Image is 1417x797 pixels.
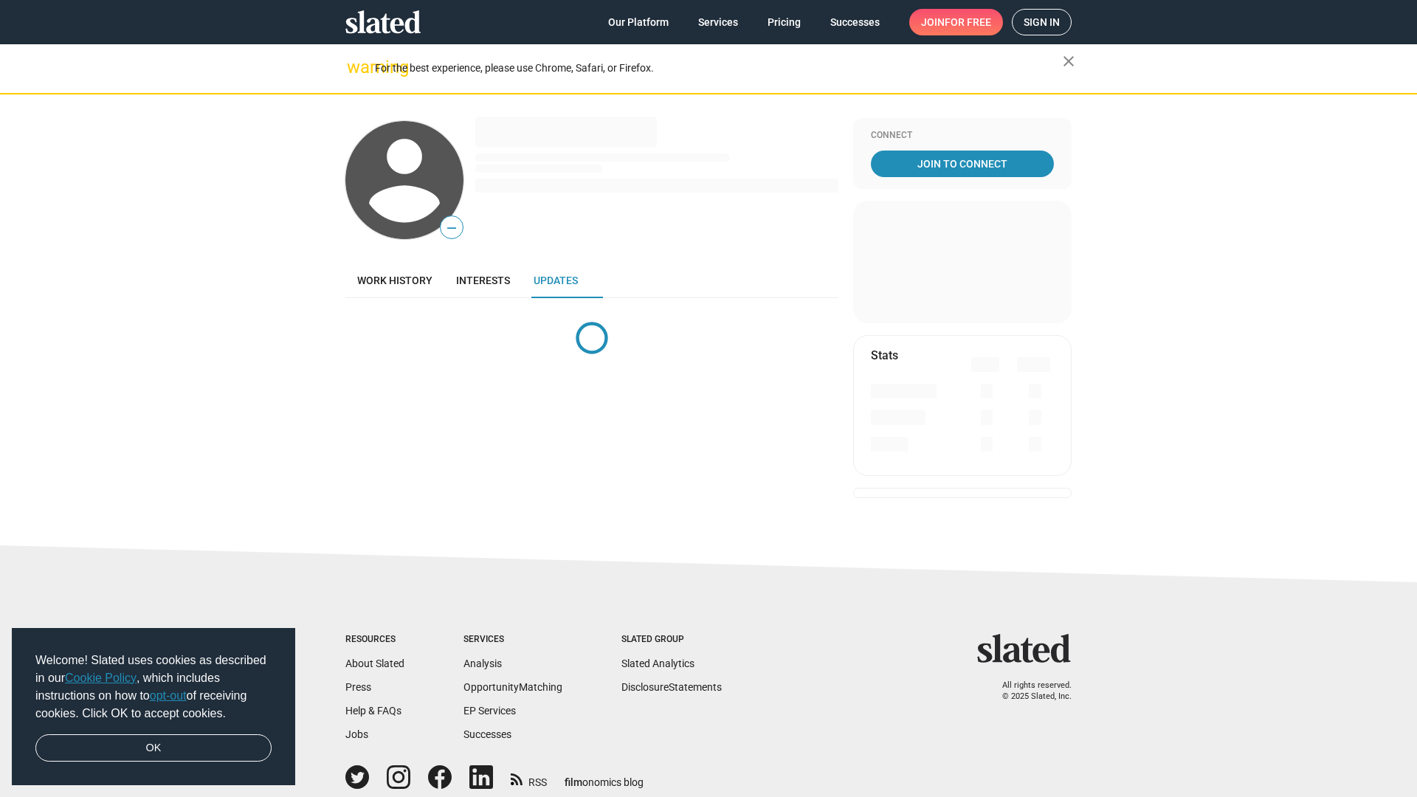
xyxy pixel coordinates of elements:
a: EP Services [463,705,516,717]
span: film [565,776,582,788]
span: Work history [357,275,432,286]
a: About Slated [345,658,404,669]
span: Welcome! Slated uses cookies as described in our , which includes instructions on how to of recei... [35,652,272,722]
a: Slated Analytics [621,658,694,669]
div: For the best experience, please use Chrome, Safari, or Firefox. [375,58,1063,78]
a: Joinfor free [909,9,1003,35]
div: Resources [345,634,404,646]
a: Services [686,9,750,35]
a: Cookie Policy [65,672,137,684]
div: Slated Group [621,634,722,646]
div: Services [463,634,562,646]
a: dismiss cookie message [35,734,272,762]
p: All rights reserved. © 2025 Slated, Inc. [987,680,1072,702]
span: Join To Connect [874,151,1051,177]
a: DisclosureStatements [621,681,722,693]
mat-card-title: Stats [871,348,898,363]
a: Help & FAQs [345,705,401,717]
mat-icon: close [1060,52,1078,70]
a: Our Platform [596,9,680,35]
mat-icon: warning [347,58,365,76]
span: Services [698,9,738,35]
a: Sign in [1012,9,1072,35]
a: filmonomics blog [565,764,644,790]
a: Analysis [463,658,502,669]
a: RSS [511,767,547,790]
a: Jobs [345,728,368,740]
a: Join To Connect [871,151,1054,177]
span: Join [921,9,991,35]
span: Interests [456,275,510,286]
a: Pricing [756,9,813,35]
span: — [441,218,463,238]
span: Successes [830,9,880,35]
a: Updates [522,263,590,298]
a: Press [345,681,371,693]
span: Updates [534,275,578,286]
a: Work history [345,263,444,298]
a: Successes [463,728,511,740]
a: Successes [818,9,892,35]
span: Our Platform [608,9,669,35]
span: Sign in [1024,10,1060,35]
span: Pricing [768,9,801,35]
span: for free [945,9,991,35]
a: opt-out [150,689,187,702]
a: OpportunityMatching [463,681,562,693]
a: Interests [444,263,522,298]
div: cookieconsent [12,628,295,786]
div: Connect [871,130,1054,142]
